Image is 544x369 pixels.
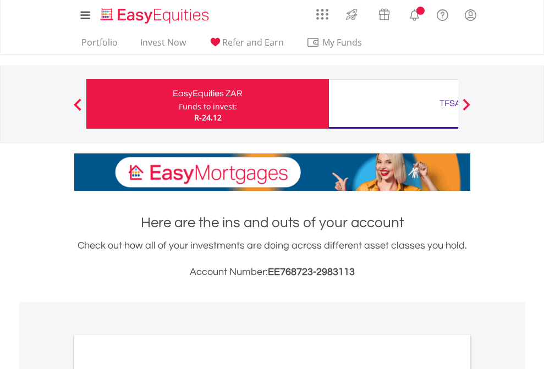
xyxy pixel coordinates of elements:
img: vouchers-v2.svg [375,5,393,23]
button: Previous [67,104,89,115]
div: Check out how all of your investments are doing across different asset classes you hold. [74,238,470,280]
img: grid-menu-icon.svg [316,8,328,20]
a: Notifications [400,3,428,25]
img: EasyEquities_Logo.png [98,7,213,25]
a: Invest Now [136,37,190,54]
img: thrive-v2.svg [343,5,361,23]
span: EE768723-2983113 [268,267,355,277]
div: Funds to invest: [179,101,237,112]
a: Vouchers [368,3,400,23]
a: FAQ's and Support [428,3,457,25]
a: My Profile [457,3,485,27]
span: My Funds [306,35,378,49]
img: EasyMortage Promotion Banner [74,153,470,191]
a: AppsGrid [309,3,336,20]
span: Refer and Earn [222,36,284,48]
a: Portfolio [77,37,122,54]
button: Next [455,104,477,115]
a: Home page [96,3,213,25]
a: Refer and Earn [204,37,288,54]
h3: Account Number: [74,265,470,280]
span: R-24.12 [194,112,222,123]
h1: Here are the ins and outs of your account [74,213,470,233]
div: EasyEquities ZAR [93,86,322,101]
